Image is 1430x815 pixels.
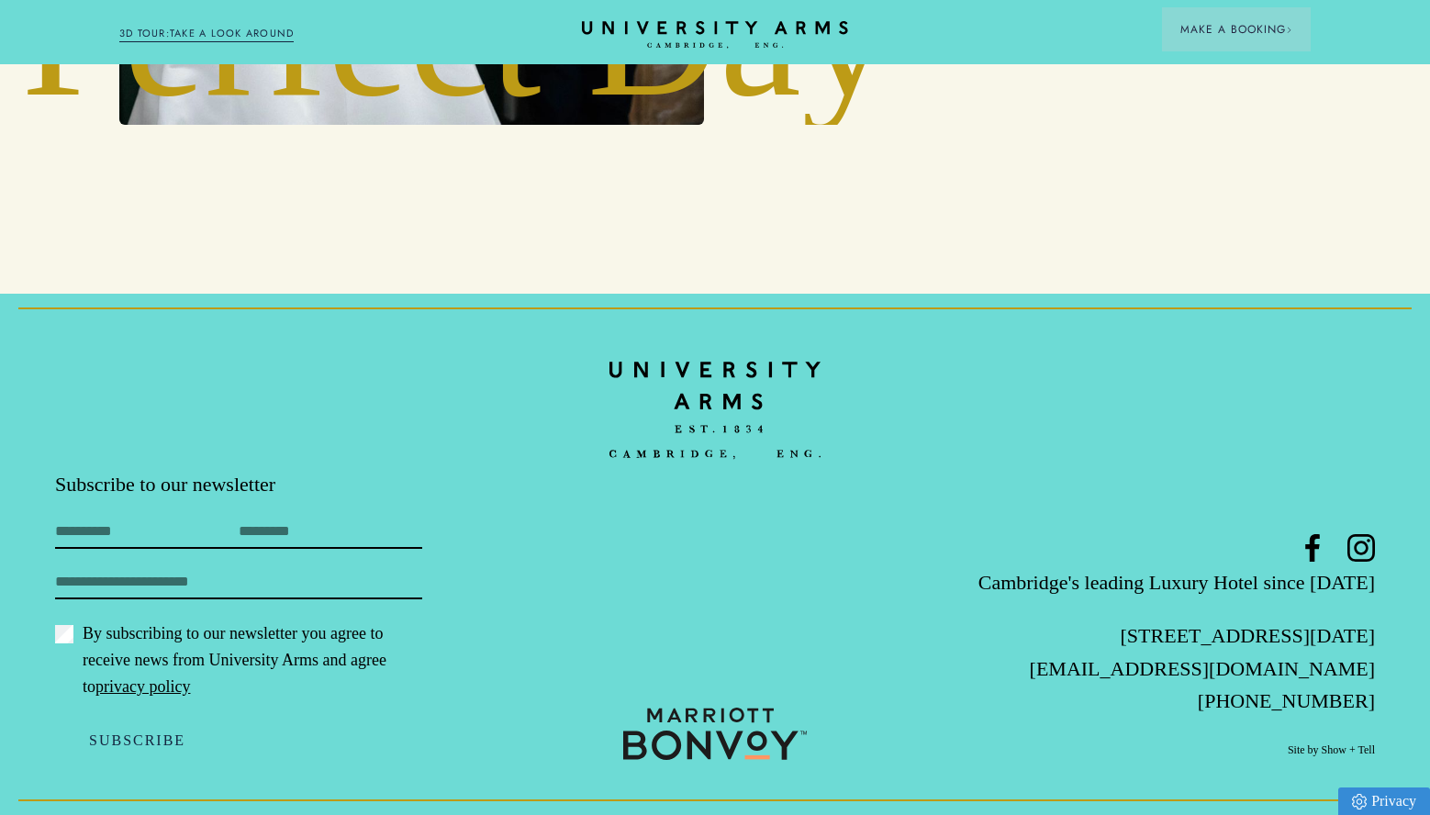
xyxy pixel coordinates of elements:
[55,625,73,643] input: By subscribing to our newsletter you agree to receive news from University Arms and agree topriva...
[55,620,422,700] label: By subscribing to our newsletter you agree to receive news from University Arms and agree to
[95,677,190,696] a: privacy policy
[1299,534,1326,562] a: Facebook
[1162,7,1311,51] button: Make a BookingArrow icon
[55,471,495,498] p: Subscribe to our newsletter
[119,26,295,42] a: 3D TOUR:TAKE A LOOK AROUND
[609,349,821,472] img: bc90c398f2f6aa16c3ede0e16ee64a97.svg
[1338,787,1430,815] a: Privacy
[1347,534,1375,562] a: Instagram
[1288,742,1375,758] a: Site by Show + Tell
[609,349,821,471] a: Home
[1180,21,1292,38] span: Make a Booking
[1352,794,1367,809] img: Privacy
[1286,27,1292,33] img: Arrow icon
[935,566,1375,598] p: Cambridge's leading Luxury Hotel since [DATE]
[55,721,219,760] button: Subscribe
[1030,657,1375,680] a: [EMAIL_ADDRESS][DOMAIN_NAME]
[623,708,807,760] img: 0b373a9250846ddb45707c9c41e4bd95.svg
[935,620,1375,652] p: [STREET_ADDRESS][DATE]
[582,21,848,50] a: Home
[1198,689,1375,712] a: [PHONE_NUMBER]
